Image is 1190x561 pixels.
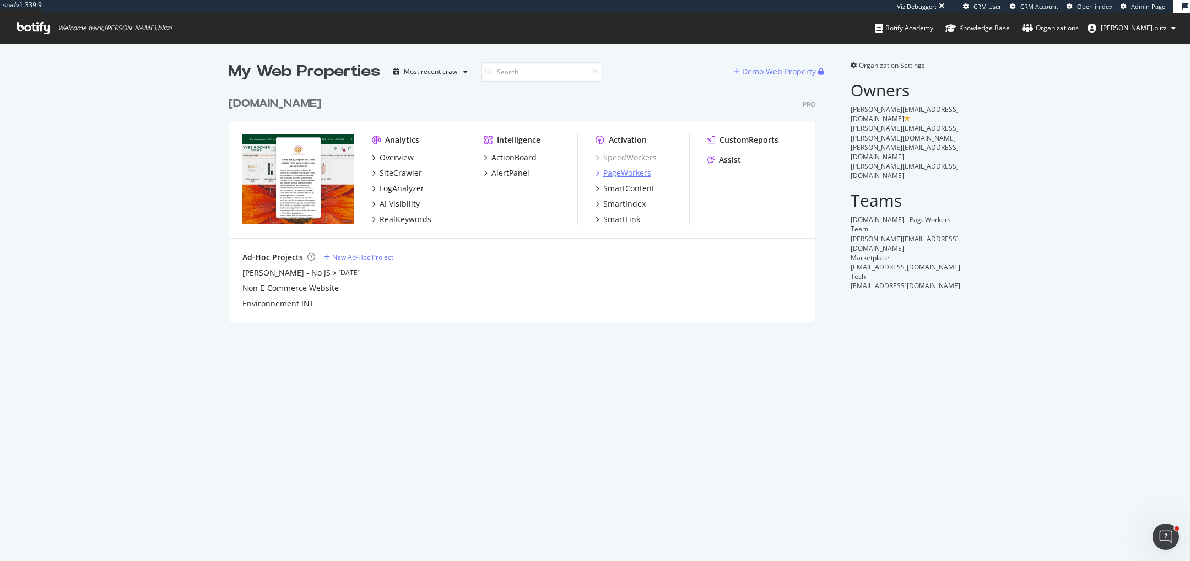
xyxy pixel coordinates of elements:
div: Overview [380,152,414,163]
div: [DOMAIN_NAME] - PageWorkers Team [851,215,961,234]
a: LogAnalyzer [372,183,424,194]
a: Knowledge Base [945,13,1010,43]
div: LogAnalyzer [380,183,424,194]
div: Botify Academy [875,23,933,34]
div: Viz Debugger: [897,2,937,11]
img: yves-rocher.fr [242,134,354,224]
div: SmartLink [603,214,640,225]
div: Organizations [1022,23,1079,34]
div: Tech [851,272,961,281]
div: Pro [803,100,815,109]
a: RealKeywords [372,214,431,225]
div: My Web Properties [229,61,380,83]
span: CRM User [973,2,1002,10]
input: Search [481,62,602,82]
a: SmartIndex [596,198,646,209]
div: ActionBoard [491,152,537,163]
div: CustomReports [720,134,778,145]
span: Welcome back, [PERSON_NAME].blitz ! [58,24,172,33]
div: SiteCrawler [380,168,422,179]
span: [PERSON_NAME][EMAIL_ADDRESS][DOMAIN_NAME] [851,105,959,123]
div: RealKeywords [380,214,431,225]
a: Demo Web Property [734,67,818,76]
div: Knowledge Base [945,23,1010,34]
a: ActionBoard [484,152,537,163]
a: New Ad-Hoc Project [324,252,393,262]
div: Analytics [385,134,419,145]
span: alexandre.blitz [1101,23,1167,33]
a: CustomReports [707,134,778,145]
div: Marketplace [851,253,961,262]
a: SpeedWorkers [596,152,657,163]
div: grid [229,83,824,322]
a: Environnement INT [242,298,314,309]
a: CRM User [963,2,1002,11]
a: SmartContent [596,183,654,194]
h2: Teams [851,191,961,209]
a: Open in dev [1067,2,1112,11]
h2: Owners [851,81,961,99]
span: Admin Page [1131,2,1165,10]
a: SiteCrawler [372,168,422,179]
a: AI Visibility [372,198,420,209]
span: Open in dev [1077,2,1112,10]
div: PageWorkers [603,168,651,179]
div: AI Visibility [380,198,420,209]
a: Admin Page [1121,2,1165,11]
span: [EMAIL_ADDRESS][DOMAIN_NAME] [851,281,960,290]
a: CRM Account [1010,2,1058,11]
div: Assist [719,154,741,165]
div: New Ad-Hoc Project [332,252,393,262]
div: Intelligence [497,134,540,145]
a: Organizations [1022,13,1079,43]
a: SmartLink [596,214,640,225]
a: [DOMAIN_NAME] [229,96,326,112]
a: Botify Academy [875,13,933,43]
div: AlertPanel [491,168,529,179]
button: Demo Web Property [734,63,818,80]
span: Organization Settings [859,61,925,70]
div: Demo Web Property [742,66,816,77]
div: Most recent crawl [404,68,459,75]
span: [PERSON_NAME][EMAIL_ADDRESS][DOMAIN_NAME] [851,143,959,161]
div: Ad-Hoc Projects [242,252,303,263]
div: SmartIndex [603,198,646,209]
button: Most recent crawl [389,63,472,80]
span: CRM Account [1020,2,1058,10]
div: SmartContent [603,183,654,194]
div: Activation [609,134,647,145]
span: [EMAIL_ADDRESS][DOMAIN_NAME] [851,262,960,272]
a: Overview [372,152,414,163]
a: PageWorkers [596,168,651,179]
a: Assist [707,154,741,165]
a: AlertPanel [484,168,529,179]
button: [PERSON_NAME].blitz [1079,19,1184,37]
span: [PERSON_NAME][EMAIL_ADDRESS][DOMAIN_NAME] [851,161,959,180]
iframe: Intercom live chat [1153,524,1179,550]
div: [DOMAIN_NAME] [229,96,321,112]
a: [DATE] [338,268,360,277]
a: [PERSON_NAME] - No JS [242,267,331,278]
a: Non E-Commerce Website [242,283,339,294]
span: [PERSON_NAME][EMAIL_ADDRESS][DOMAIN_NAME] [851,234,959,253]
span: [PERSON_NAME][EMAIL_ADDRESS][PERSON_NAME][DOMAIN_NAME] [851,123,959,142]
